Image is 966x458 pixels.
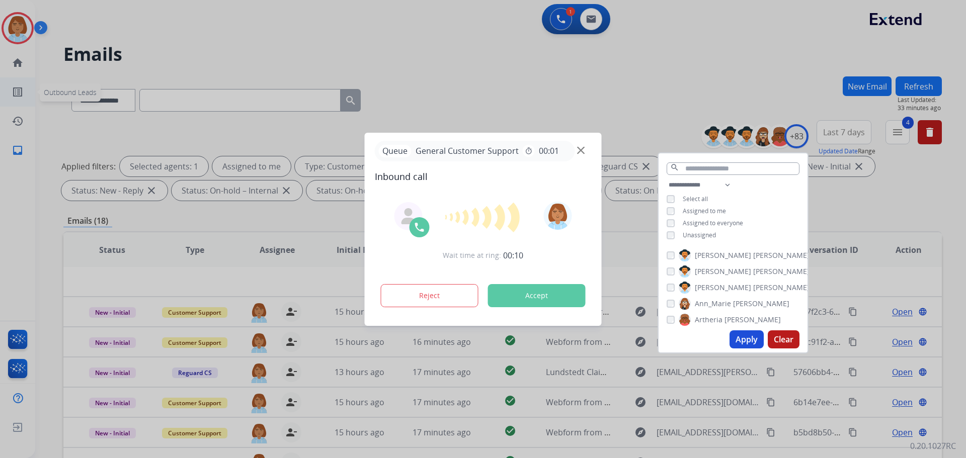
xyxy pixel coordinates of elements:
button: Clear [768,330,799,348]
span: Assigned to everyone [683,219,743,227]
span: Select all [683,195,708,203]
span: [PERSON_NAME] [695,250,751,260]
span: 00:01 [539,145,559,157]
span: [PERSON_NAME] [725,315,781,325]
span: Assigned to me [683,207,726,215]
span: Wait time at ring: [443,250,501,260]
mat-icon: search [670,163,679,172]
span: [PERSON_NAME] [753,266,810,277]
img: close-button [577,146,585,154]
span: 00:10 [503,249,523,261]
p: 0.20.1027RC [910,440,956,452]
span: General Customer Support [412,145,523,157]
button: Reject [381,284,478,307]
img: call-icon [414,221,426,233]
span: Inbound call [375,169,592,184]
button: Apply [730,330,764,348]
img: agent-avatar [400,208,417,224]
span: [PERSON_NAME] [733,299,789,309]
span: Ann_Marie [695,299,731,309]
mat-icon: timer [525,147,533,155]
span: [PERSON_NAME] [695,283,751,293]
p: Queue [379,145,412,157]
span: [PERSON_NAME] [753,250,810,260]
img: avatar [543,202,572,230]
span: [PERSON_NAME] [695,266,751,277]
button: Accept [488,284,586,307]
span: Artheria [695,315,722,325]
span: [PERSON_NAME] [753,283,810,293]
span: Unassigned [683,231,716,239]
